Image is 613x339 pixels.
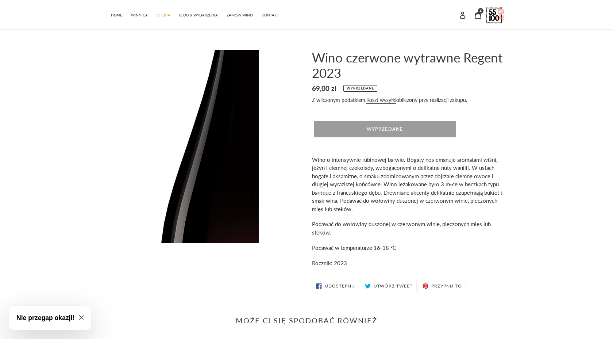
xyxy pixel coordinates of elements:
[107,9,126,20] a: HOME
[262,13,279,18] span: KONTAKT
[312,96,505,104] div: Z wliczonym podatkiem. obliczony przy realizacji zakupu.
[312,84,336,92] span: 69,00 zl
[312,221,491,236] span: Podawać do wołowiny duszonej w czerwonym winie, pieczonych mięs lub steków.
[312,156,502,212] span: Wino o intensywnie rubinowej barwie. Bogaty nos emanuje aromatami wiśni, jeżyn i ciemnej czekolad...
[312,50,505,80] h1: Wino czerwone wytrawne Regent 2023
[314,121,456,137] button: Wyprzedane
[470,7,486,22] a: 2
[366,97,396,104] a: Koszt wysyłki
[227,13,253,18] span: ZAMÓW WINO
[431,284,462,288] span: Przypnij to
[223,9,257,20] a: ZAMÓW WINO
[479,9,482,12] span: 2
[312,244,505,252] p: Podawać w temperaturze 16-18 °C
[312,259,505,267] p: Rocznik: 2023
[108,316,505,325] h2: Może Ci się spodobać również
[258,9,283,20] a: KONTAKT
[325,284,355,288] span: Udostępnij
[127,9,151,20] a: WINNICA
[153,9,174,20] a: OFERTA
[176,9,221,20] a: BLOG & WYDARZENIA
[367,126,403,132] span: Wyprzedane
[374,284,413,288] span: Utwórz tweet
[131,13,148,18] span: WINNICA
[347,87,374,90] span: Wyprzedane
[179,13,218,18] span: BLOG & WYDARZENIA
[111,13,122,18] span: HOME
[157,13,170,18] span: OFERTA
